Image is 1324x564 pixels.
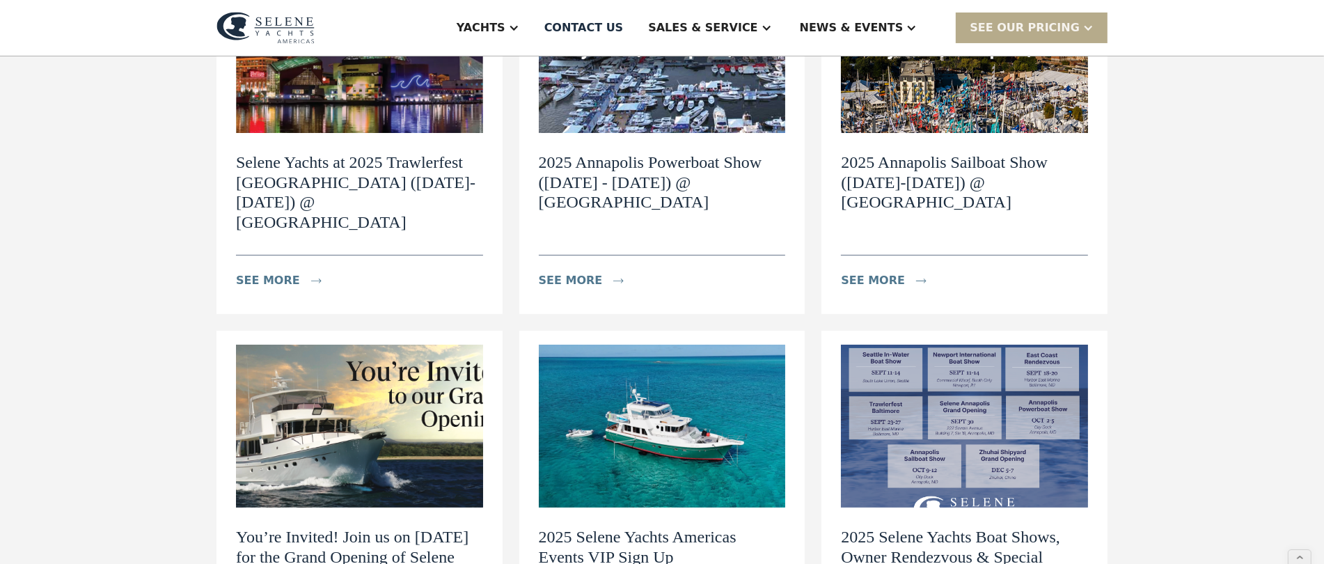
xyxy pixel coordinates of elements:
[841,272,905,289] div: see more
[613,279,624,283] img: icon
[956,13,1108,42] div: SEE Our Pricing
[648,19,757,36] div: Sales & Service
[916,279,927,283] img: icon
[236,272,300,289] div: see more
[800,19,904,36] div: News & EVENTS
[544,19,624,36] div: Contact US
[539,152,786,212] h2: 2025 Annapolis Powerboat Show ([DATE] - [DATE]) @ [GEOGRAPHIC_DATA]
[216,12,315,44] img: logo
[457,19,505,36] div: Yachts
[970,19,1080,36] div: SEE Our Pricing
[236,152,483,233] h2: Selene Yachts at 2025 Trawlerfest [GEOGRAPHIC_DATA] ([DATE]-[DATE]) @ [GEOGRAPHIC_DATA]
[841,152,1088,212] h2: 2025 Annapolis Sailboat Show ([DATE]-[DATE]) @ [GEOGRAPHIC_DATA]
[311,279,322,283] img: icon
[539,272,603,289] div: see more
